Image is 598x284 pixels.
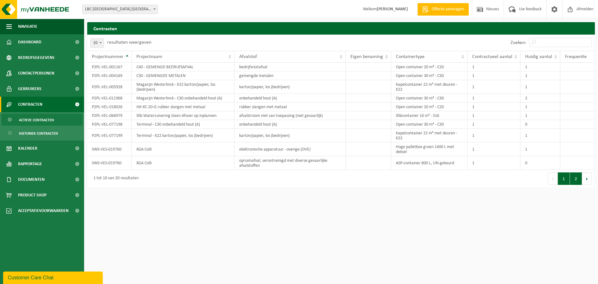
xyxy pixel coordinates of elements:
td: Kapelcontainer 22 m³ met deuren - K22 [391,80,468,94]
td: rubber slangen met metaal [235,103,346,111]
td: onbehandeld hout (A) [235,120,346,129]
td: P2PL-VEL-005928 [87,80,132,94]
a: Actieve contracten [2,114,83,126]
span: Containertype [396,54,425,59]
span: Gebruikers [18,81,41,97]
td: Open container 30 m³ - C30 [391,94,468,103]
button: Previous [548,172,558,185]
td: Terminal - C30 onbehandeld hout (A) [132,120,235,129]
span: Actieve contracten [19,114,54,126]
td: karton/papier, los (bedrijven) [235,80,346,94]
span: Historiek contracten [19,128,58,139]
td: 1 [467,71,520,80]
label: resultaten weergeven [107,40,151,45]
td: Open container 30 m³ - C30 [391,71,468,80]
td: ASP-container 800 L, UN-gekeurd [391,156,468,170]
td: 1 [520,71,560,80]
td: afvalstroom niet van toepassing (niet gevaarlijk) [235,111,346,120]
td: KGA Colli [132,142,235,156]
button: 1 [558,172,570,185]
span: 10 [91,39,104,47]
td: 1 [520,129,560,142]
td: 0 [520,120,560,129]
td: SWS-VES-019760 [87,156,132,170]
span: 10 [90,38,104,48]
td: Slibcontainer 16 m³ - S16 [391,111,468,120]
span: Navigatie [18,19,37,34]
td: onbehandeld hout (A) [235,94,346,103]
span: Eigen benaming [350,54,383,59]
span: Acceptatievoorwaarden [18,203,69,219]
td: Open container 30 m³ - C30 [391,120,468,129]
span: Projectnummer [92,54,124,59]
span: Frequentie [565,54,587,59]
div: 1 tot 10 van 20 resultaten [90,173,139,184]
td: 2 [520,94,560,103]
td: Terminal - K22 karton/papier, los (bedrijven) [132,129,235,142]
td: P2PL-VEL-018026 [87,103,132,111]
td: P2PL-VEL-001167 [87,63,132,71]
td: karton/papier, los (bedrijven) [235,129,346,142]
span: LBC ANTWERPEN NV - ANTWERPEN [83,5,158,14]
h2: Contracten [87,22,595,34]
span: Contractueel aantal [472,54,512,59]
button: 2 [570,172,582,185]
td: Kapelcontainer 22 m³ met deuren - K22 [391,129,468,142]
td: SWS-VES-019760 [87,142,132,156]
td: 1 [467,80,520,94]
td: 1 [467,156,520,170]
td: P2PL-VEL-011968 [87,94,132,103]
td: 1 [467,63,520,71]
td: Slib Waterzuivering Geen Afvoer op inplannen [132,111,235,120]
span: Projectnaam [136,54,162,59]
td: P2PL-VEL-077199 [87,129,132,142]
td: 1 [520,103,560,111]
td: 1 [467,142,520,156]
span: Kalender [18,141,37,156]
label: Zoeken: [510,40,526,45]
td: Magazijn Westerlinck - K22 karton/papier, los (bedrijven) [132,80,235,94]
td: Open container 20 m³ - C20 [391,63,468,71]
td: C30 - GEMENGDE METALEN [132,71,235,80]
td: 1 [520,63,560,71]
a: Historiek contracten [2,127,83,139]
span: Offerte aanvragen [430,6,466,12]
td: P2PL-VEL-066979 [87,111,132,120]
td: Hoge palletbox groen 1400 L met deksel [391,142,468,156]
span: Huidig aantal [525,54,552,59]
a: Offerte aanvragen [417,3,469,16]
td: HK-XC-20-G rubber slangen met metaal [132,103,235,111]
strong: [PERSON_NAME] [377,7,408,12]
span: LBC ANTWERPEN NV - ANTWERPEN [82,5,158,14]
td: KGA Colli [132,156,235,170]
span: Contracten [18,97,42,112]
span: Dashboard [18,34,41,50]
td: 1 [467,129,520,142]
span: Contactpersonen [18,65,54,81]
span: Bedrijfsgegevens [18,50,55,65]
td: 1 [467,94,520,103]
td: P2PL-VEL-004169 [87,71,132,80]
td: 1 [467,120,520,129]
td: 1 [520,142,560,156]
td: 1 [520,80,560,94]
span: Product Shop [18,187,46,203]
button: Next [582,172,592,185]
td: 0 [520,156,560,170]
td: bedrijfsrestafval [235,63,346,71]
td: elektronische apparatuur - overige (OVE) [235,142,346,156]
td: gemengde metalen [235,71,346,80]
td: Magazijn Westerlinck - C30 onbehandeld hout (A) [132,94,235,103]
span: Afvalstof [239,54,257,59]
span: Documenten [18,172,45,187]
td: C40 - GEMENGD BEDRIJFSAFVAL [132,63,235,71]
span: Rapportage [18,156,42,172]
td: 1 [467,111,520,120]
td: P2PL-VEL-077198 [87,120,132,129]
td: opruimafval, verontreinigd met diverse gevaarlijke afvalstoffen [235,156,346,170]
iframe: chat widget [3,270,104,284]
td: 1 [467,103,520,111]
td: 1 [520,111,560,120]
td: Open container 20 m³ - C20 [391,103,468,111]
